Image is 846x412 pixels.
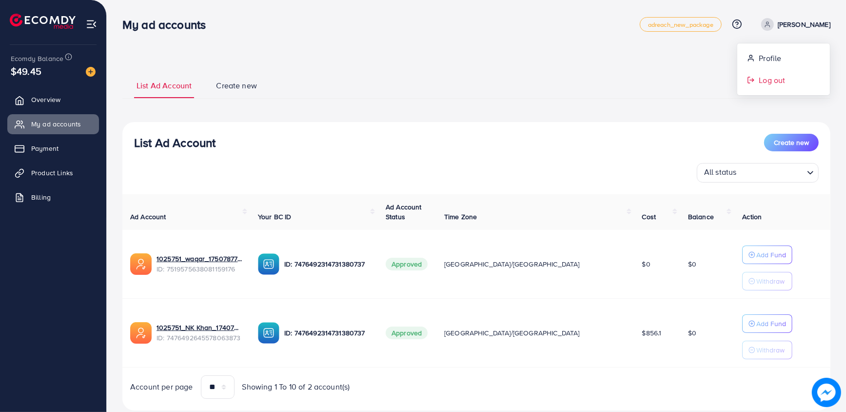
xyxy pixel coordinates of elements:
span: Ad Account Status [386,202,422,222]
img: image [812,378,841,407]
h3: My ad accounts [122,18,214,32]
span: Cost [642,212,656,222]
span: Your BC ID [258,212,292,222]
a: Payment [7,139,99,158]
img: ic-ba-acc.ded83a64.svg [258,253,279,275]
img: image [86,67,96,77]
span: $49.45 [11,64,41,78]
span: ID: 7519575638081159176 [157,264,242,274]
button: Withdraw [742,272,792,290]
span: All status [702,165,739,180]
span: Create new [216,80,257,91]
span: Create new [774,138,809,147]
p: [PERSON_NAME] [778,19,830,30]
span: adreach_new_package [648,21,713,28]
span: Log out [759,74,785,86]
a: My ad accounts [7,114,99,134]
p: ID: 7476492314731380737 [284,258,370,270]
span: ID: 7476492645578063873 [157,333,242,343]
span: Ad Account [130,212,166,222]
button: Withdraw [742,341,792,359]
span: Approved [386,258,428,270]
button: Add Fund [742,246,792,264]
span: [GEOGRAPHIC_DATA]/[GEOGRAPHIC_DATA] [444,328,580,338]
p: Withdraw [756,344,785,356]
span: List Ad Account [137,80,192,91]
span: Showing 1 To 10 of 2 account(s) [242,381,350,392]
span: Overview [31,95,60,104]
span: Balance [688,212,714,222]
a: Product Links [7,163,99,183]
img: ic-ads-acc.e4c84228.svg [130,322,152,344]
span: Product Links [31,168,73,178]
p: Add Fund [756,249,786,261]
a: [PERSON_NAME] [757,18,830,31]
img: ic-ba-acc.ded83a64.svg [258,322,279,344]
input: Search for option [740,165,803,180]
span: Profile [759,52,781,64]
img: menu [86,19,97,30]
span: Action [742,212,762,222]
div: <span class='underline'>1025751_waqar_1750787783973</span></br>7519575638081159176 [157,254,242,274]
span: $856.1 [642,328,662,338]
a: Billing [7,187,99,207]
a: adreach_new_package [640,17,722,32]
div: Search for option [697,163,819,183]
ul: [PERSON_NAME] [737,43,830,96]
button: Add Fund [742,314,792,333]
span: [GEOGRAPHIC_DATA]/[GEOGRAPHIC_DATA] [444,259,580,269]
p: Add Fund [756,318,786,330]
a: Overview [7,90,99,109]
span: Time Zone [444,212,477,222]
img: ic-ads-acc.e4c84228.svg [130,253,152,275]
div: <span class='underline'>1025751_NK Khan_1740756597635</span></br>7476492645578063873 [157,323,242,343]
span: Account per page [130,381,193,392]
a: 1025751_NK Khan_1740756597635 [157,323,242,332]
span: Billing [31,192,51,202]
span: $0 [688,259,696,269]
span: Approved [386,327,428,339]
p: Withdraw [756,275,785,287]
img: logo [10,14,76,29]
button: Create new [764,134,819,151]
span: Ecomdy Balance [11,54,63,63]
a: 1025751_waqar_1750787783973 [157,254,242,264]
span: Payment [31,144,59,153]
p: ID: 7476492314731380737 [284,327,370,339]
h3: List Ad Account [134,136,216,150]
span: My ad accounts [31,119,81,129]
span: $0 [642,259,650,269]
span: $0 [688,328,696,338]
